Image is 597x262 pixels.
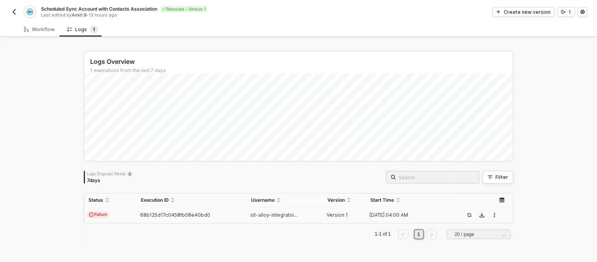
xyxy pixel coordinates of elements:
span: Ankit B [72,12,87,18]
span: icon-download [480,213,484,217]
th: Status [84,193,136,207]
div: Create new version [504,9,551,15]
span: 68b125d17c0458fb08e40bd0 [140,212,210,218]
span: Start Time [371,197,394,203]
div: 7 days [87,177,132,184]
div: Filter [496,174,508,180]
div: Logs Overview [91,58,513,66]
div: Workflow [24,26,55,33]
span: right [429,232,434,237]
input: Page Size [452,230,506,239]
span: icon-play [496,9,501,14]
button: back [9,7,19,17]
th: Version [323,193,366,207]
sup: 1 [90,26,98,33]
li: Next Page [425,230,438,239]
img: integration-icon [26,8,33,15]
div: Last edited by - 13 hours ago [41,12,298,18]
span: 20 / page [455,229,506,240]
span: Failure [87,211,110,218]
span: left [401,232,406,237]
div: 1 [569,9,571,15]
span: Scheduled Sync Account with Contacts Association [41,6,157,12]
span: icon-versioning [561,9,566,14]
span: sit-alloy-integratio... [250,212,298,218]
input: Search [399,173,475,182]
div: Released • Version 1 [161,6,207,12]
li: 1 [414,230,424,239]
span: icon-settings [580,9,585,14]
th: Start Time [366,193,458,207]
img: back [11,9,17,15]
span: Execution ID [141,197,169,203]
span: icon-success-page [467,213,472,217]
button: left [398,230,408,239]
span: icon-table [500,198,505,203]
div: Page Size [447,230,511,242]
li: 1-1 of 1 [374,230,392,239]
span: Username [251,197,275,203]
span: Status [89,197,104,203]
button: Create new version [493,7,554,17]
th: Username [246,193,323,207]
span: Version 1 [327,212,348,218]
div: Logs [67,26,98,33]
div: 1 executions from the last 7 days [91,67,513,74]
span: icon-exclamation [89,212,94,217]
a: 1 [415,230,423,239]
div: Logs Disposal Period [87,171,132,177]
span: Version [328,197,345,203]
button: right [427,230,437,239]
button: 1 [558,7,575,17]
th: Execution ID [136,193,246,207]
span: 1 [93,26,95,32]
div: [DATE] 04:00 AM [366,212,452,218]
button: Filter [483,171,514,184]
li: Previous Page [397,230,410,239]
